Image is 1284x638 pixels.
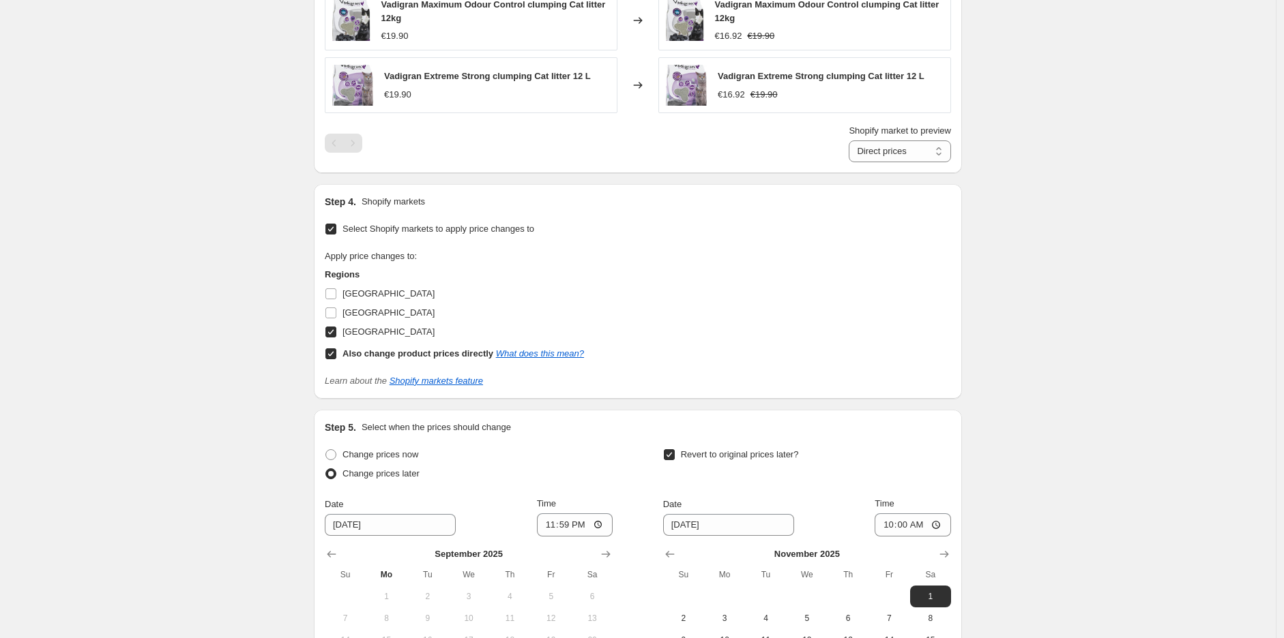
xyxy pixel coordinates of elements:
[577,569,607,580] span: Sa
[342,224,534,234] span: Select Shopify markets to apply price changes to
[792,613,822,624] span: 5
[495,569,525,580] span: Th
[342,348,493,359] b: Also change product prices directly
[875,513,951,536] input: 12:00
[916,613,946,624] span: 8
[407,607,448,629] button: Tuesday September 9 2025
[342,326,435,337] span: [GEOGRAPHIC_DATA]
[366,586,407,607] button: Monday September 1 2025
[454,569,484,580] span: We
[325,376,483,386] i: Learn about the
[366,564,407,586] th: Monday
[536,569,566,580] span: Fr
[325,134,362,153] nav: Pagination
[663,514,794,536] input: 9/29/2025
[745,564,786,586] th: Tuesday
[495,591,525,602] span: 4
[330,613,360,624] span: 7
[787,564,828,586] th: Wednesday
[381,29,409,43] div: €19.90
[787,607,828,629] button: Wednesday November 5 2025
[362,421,511,434] p: Select when the prices should change
[325,268,584,282] h3: Regions
[537,498,556,508] span: Time
[828,564,869,586] th: Thursday
[448,607,489,629] button: Wednesday September 10 2025
[342,449,418,459] span: Change prices now
[572,607,613,629] button: Saturday September 13 2025
[715,29,742,43] div: €16.92
[663,607,704,629] button: Sunday November 2 2025
[910,586,951,607] button: Saturday November 1 2025
[669,613,699,624] span: 2
[910,564,951,586] th: Saturday
[663,564,704,586] th: Sunday
[666,65,707,106] img: VadgranExremeStrongpaakkuuntuvakissanhiekka12L_80x.jpg
[710,569,740,580] span: Mo
[718,88,745,102] div: €16.92
[596,545,615,564] button: Show next month, October 2025
[869,564,909,586] th: Friday
[448,564,489,586] th: Wednesday
[572,586,613,607] button: Saturday September 6 2025
[849,125,951,136] span: Shopify market to preview
[704,607,745,629] button: Monday November 3 2025
[325,251,417,261] span: Apply price changes to:
[916,591,946,602] span: 1
[325,607,366,629] button: Sunday September 7 2025
[875,498,894,508] span: Time
[536,613,566,624] span: 12
[874,569,904,580] span: Fr
[536,591,566,602] span: 5
[704,564,745,586] th: Monday
[750,88,778,102] strike: €19.90
[531,586,572,607] button: Friday September 5 2025
[874,613,904,624] span: 7
[342,468,420,478] span: Change prices later
[489,564,530,586] th: Thursday
[935,545,954,564] button: Show next month, December 2025
[663,499,682,509] span: Date
[407,564,448,586] th: Tuesday
[342,288,435,299] span: [GEOGRAPHIC_DATA]
[869,607,909,629] button: Friday November 7 2025
[531,607,572,629] button: Friday September 12 2025
[489,586,530,607] button: Thursday September 4 2025
[828,607,869,629] button: Thursday November 6 2025
[332,65,373,106] img: VadgranExremeStrongpaakkuuntuvakissanhiekka12L_80x.jpg
[495,613,525,624] span: 11
[371,569,401,580] span: Mo
[384,71,591,81] span: Vadigran Extreme Strong clumping Cat litter 12 L
[747,29,774,43] strike: €19.90
[792,569,822,580] span: We
[745,607,786,629] button: Tuesday November 4 2025
[413,613,443,624] span: 9
[413,569,443,580] span: Tu
[577,613,607,624] span: 13
[577,591,607,602] span: 6
[833,569,863,580] span: Th
[572,564,613,586] th: Saturday
[531,564,572,586] th: Friday
[833,613,863,624] span: 6
[407,586,448,607] button: Tuesday September 2 2025
[342,307,435,318] span: [GEOGRAPHIC_DATA]
[537,513,613,536] input: 12:00
[371,613,401,624] span: 8
[371,591,401,602] span: 1
[496,348,584,359] a: What does this mean?
[489,607,530,629] button: Thursday September 11 2025
[325,514,456,536] input: 9/29/2025
[366,607,407,629] button: Monday September 8 2025
[413,591,443,602] span: 2
[325,564,366,586] th: Sunday
[325,195,356,209] h2: Step 4.
[660,545,680,564] button: Show previous month, October 2025
[750,569,780,580] span: Tu
[454,591,484,602] span: 3
[681,449,799,459] span: Revert to original prices later?
[454,613,484,624] span: 10
[910,607,951,629] button: Saturday November 8 2025
[390,376,483,386] a: Shopify markets feature
[916,569,946,580] span: Sa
